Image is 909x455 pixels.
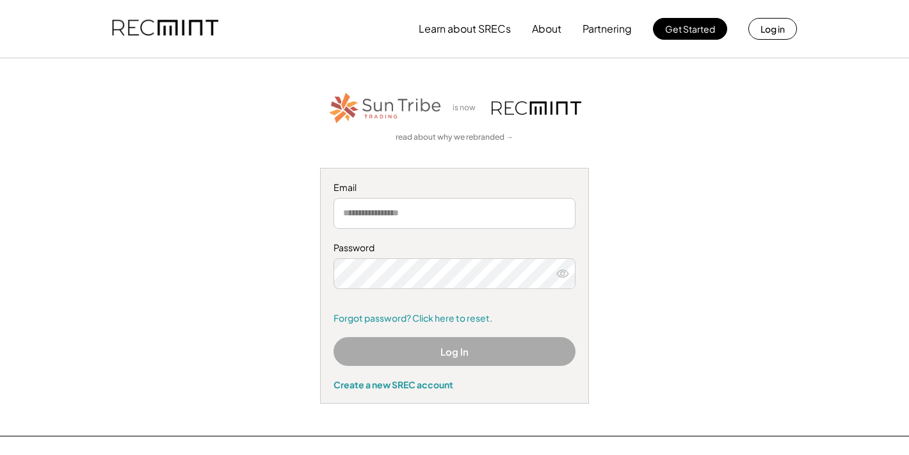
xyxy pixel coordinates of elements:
[583,16,632,42] button: Partnering
[334,379,575,390] div: Create a new SREC account
[419,16,511,42] button: Learn about SRECs
[396,132,513,143] a: read about why we rebranded →
[532,16,561,42] button: About
[334,242,575,254] div: Password
[334,337,575,366] button: Log In
[492,101,581,115] img: recmint-logotype%403x.png
[449,103,485,113] div: is now
[328,90,443,126] img: STT_Horizontal_Logo%2B-%2BColor.png
[748,18,797,40] button: Log in
[653,18,727,40] button: Get Started
[334,181,575,194] div: Email
[112,7,218,51] img: recmint-logotype%403x.png
[334,312,575,325] a: Forgot password? Click here to reset.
